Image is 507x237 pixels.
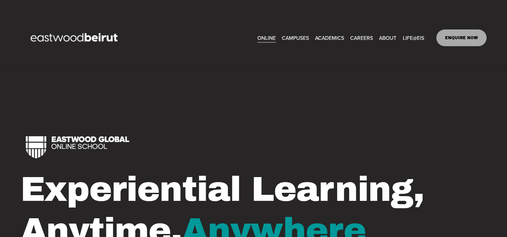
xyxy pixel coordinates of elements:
a: CAREERS [350,32,373,43]
span: CAMPUSES [282,33,309,43]
a: folder dropdown [379,32,396,43]
a: folder dropdown [402,32,424,43]
img: EastwoodIS Global Site [20,21,130,55]
span: LIFE@EIS [402,33,424,43]
a: ONLINE [257,32,276,43]
span: ABOUT [379,33,396,43]
a: folder dropdown [282,32,309,43]
span: ACADEMICS [315,33,344,43]
a: ENQUIRE NOW [436,29,487,46]
a: folder dropdown [315,32,344,43]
